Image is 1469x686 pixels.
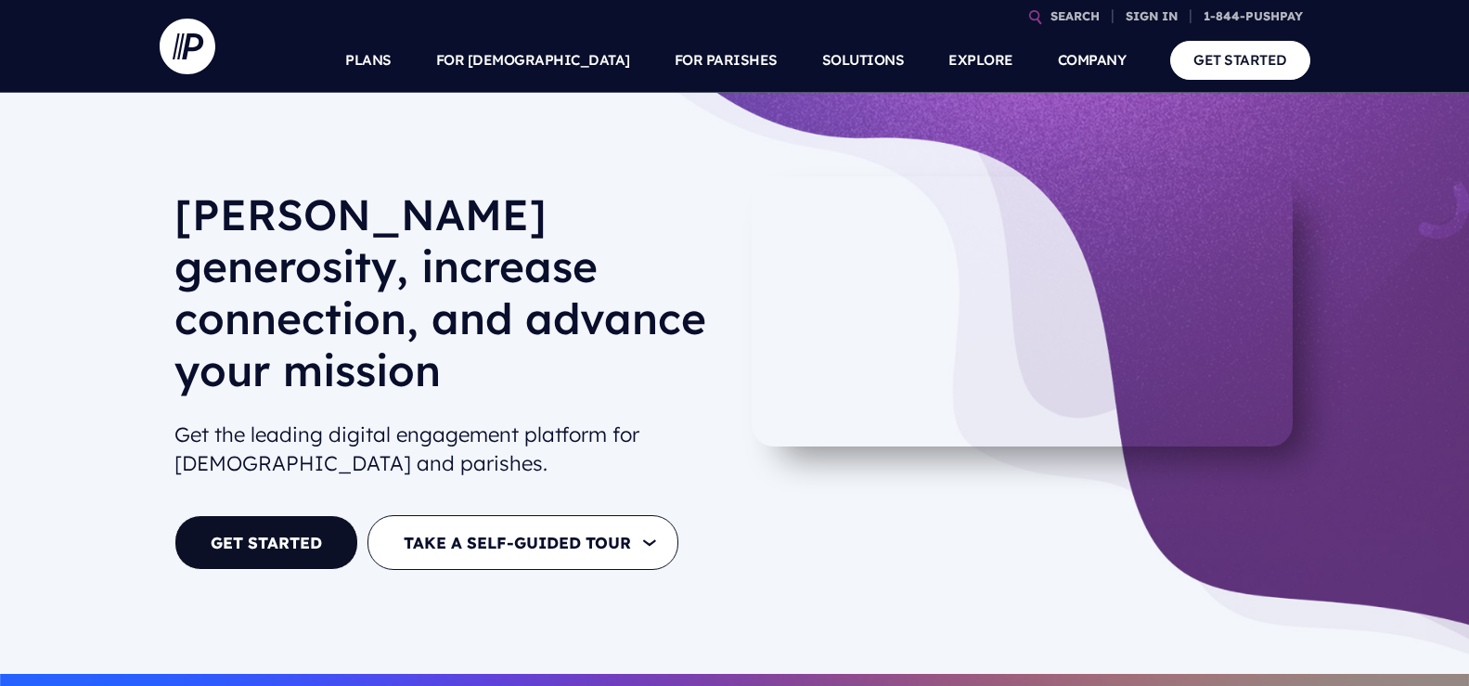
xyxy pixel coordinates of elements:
[174,515,358,570] a: GET STARTED
[675,28,778,93] a: FOR PARISHES
[436,28,630,93] a: FOR [DEMOGRAPHIC_DATA]
[1058,28,1127,93] a: COMPANY
[1170,41,1310,79] a: GET STARTED
[174,413,720,485] h2: Get the leading digital engagement platform for [DEMOGRAPHIC_DATA] and parishes.
[948,28,1013,93] a: EXPLORE
[822,28,905,93] a: SOLUTIONS
[367,515,678,570] button: TAKE A SELF-GUIDED TOUR
[174,188,720,411] h1: [PERSON_NAME] generosity, increase connection, and advance your mission
[345,28,392,93] a: PLANS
